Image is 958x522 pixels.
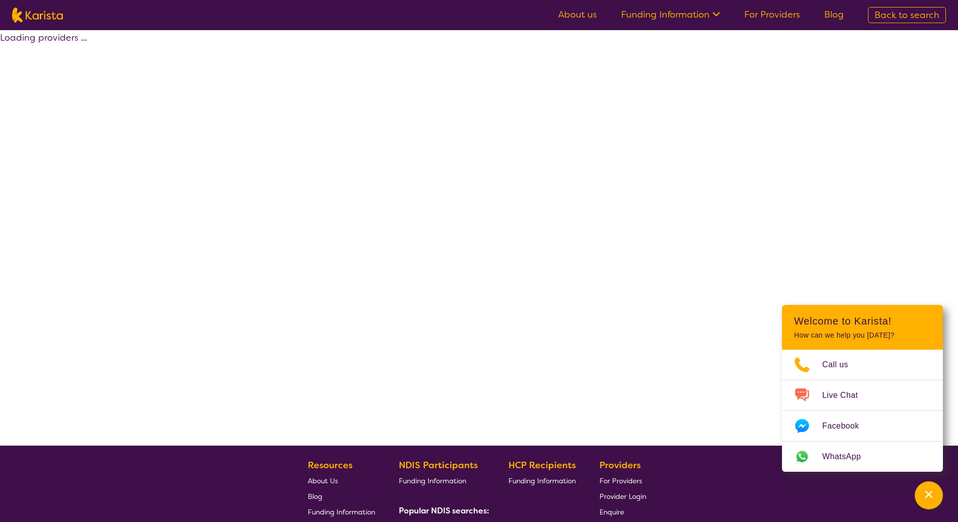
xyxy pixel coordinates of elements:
[599,459,641,471] b: Providers
[508,459,576,471] b: HCP Recipients
[621,9,720,21] a: Funding Information
[599,507,624,516] span: Enquire
[308,473,375,488] a: About Us
[308,488,375,504] a: Blog
[822,419,871,434] span: Facebook
[822,357,860,372] span: Call us
[782,350,943,472] ul: Choose channel
[508,473,576,488] a: Funding Information
[822,388,870,403] span: Live Chat
[599,504,646,519] a: Enquire
[782,305,943,472] div: Channel Menu
[875,9,939,21] span: Back to search
[782,442,943,472] a: Web link opens in a new tab.
[822,449,873,464] span: WhatsApp
[599,473,646,488] a: For Providers
[308,476,338,485] span: About Us
[794,331,931,340] p: How can we help you [DATE]?
[12,8,63,23] img: Karista logo
[399,473,485,488] a: Funding Information
[308,492,322,501] span: Blog
[824,9,844,21] a: Blog
[744,9,800,21] a: For Providers
[308,507,375,516] span: Funding Information
[508,476,576,485] span: Funding Information
[868,7,946,23] a: Back to search
[399,459,478,471] b: NDIS Participants
[558,9,597,21] a: About us
[308,459,353,471] b: Resources
[399,505,489,516] b: Popular NDIS searches:
[399,476,466,485] span: Funding Information
[794,315,931,327] h2: Welcome to Karista!
[599,488,646,504] a: Provider Login
[599,476,642,485] span: For Providers
[599,492,646,501] span: Provider Login
[915,481,943,509] button: Channel Menu
[308,504,375,519] a: Funding Information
